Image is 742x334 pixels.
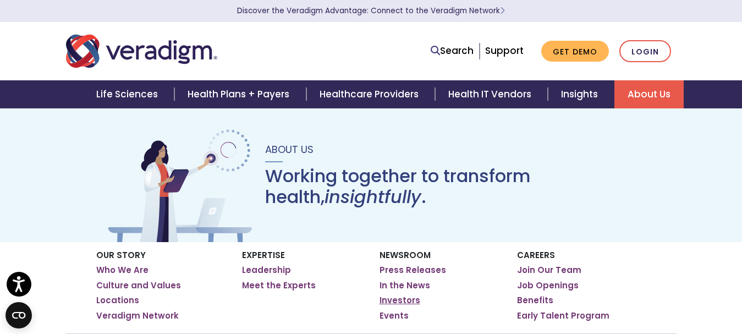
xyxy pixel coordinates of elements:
[619,40,671,63] a: Login
[242,265,291,276] a: Leadership
[380,310,409,321] a: Events
[174,80,306,108] a: Health Plans + Payers
[548,80,614,108] a: Insights
[83,80,174,108] a: Life Sciences
[325,184,421,209] em: insightfully
[431,43,474,58] a: Search
[242,280,316,291] a: Meet the Experts
[517,265,581,276] a: Join Our Team
[237,6,505,16] a: Discover the Veradigm Advantage: Connect to the Veradigm NetworkLearn More
[517,310,609,321] a: Early Talent Program
[96,265,149,276] a: Who We Are
[96,280,181,291] a: Culture and Values
[435,80,548,108] a: Health IT Vendors
[66,33,217,69] img: Veradigm logo
[500,6,505,16] span: Learn More
[485,44,524,57] a: Support
[517,280,579,291] a: Job Openings
[380,295,420,306] a: Investors
[265,143,314,156] span: About Us
[380,265,446,276] a: Press Releases
[96,310,179,321] a: Veradigm Network
[306,80,435,108] a: Healthcare Providers
[541,41,609,62] a: Get Demo
[6,302,32,328] button: Open CMP widget
[380,280,430,291] a: In the News
[96,295,139,306] a: Locations
[517,295,553,306] a: Benefits
[265,166,637,208] h1: Working together to transform health, .
[614,80,684,108] a: About Us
